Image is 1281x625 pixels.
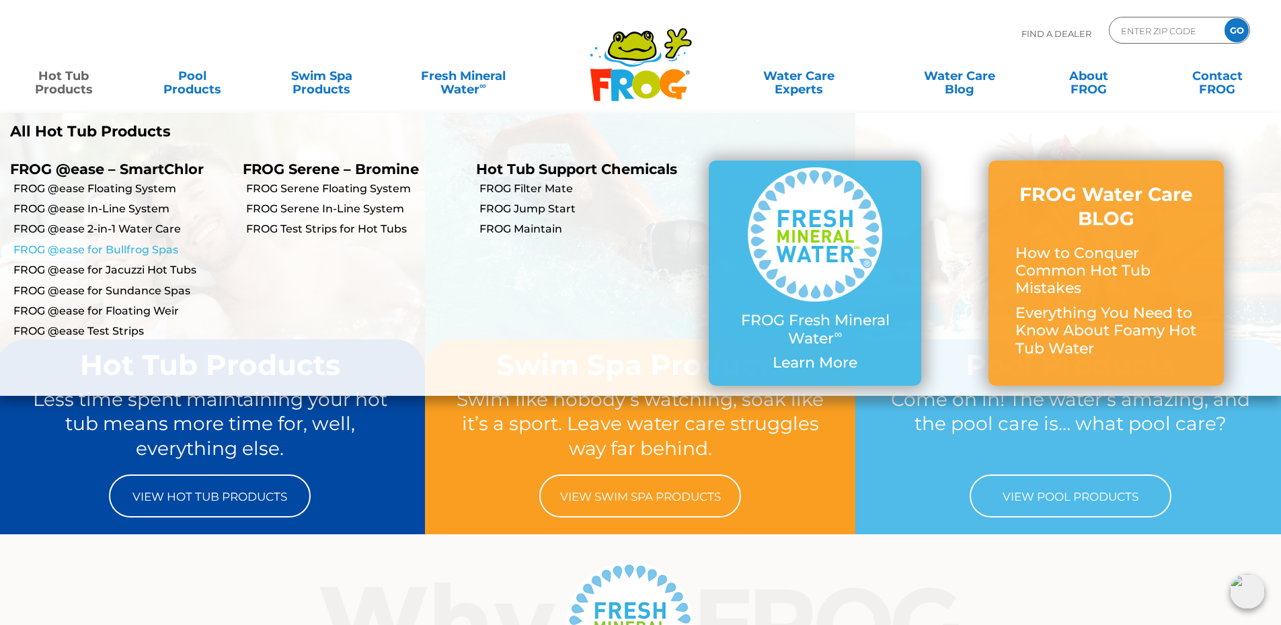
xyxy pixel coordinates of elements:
a: FROG Test Strips for Hot Tubs [246,222,465,237]
sup: ∞ [479,80,486,91]
a: AboutFROG [1038,62,1138,89]
sup: ∞ [834,327,842,341]
a: Water CareExperts [717,62,880,89]
a: FROG Serene In-Line System [246,202,465,216]
p: Come on in! The water’s amazing, and the pool care is… what pool care? [881,387,1260,461]
p: Everything You Need to Know About Foamy Hot Tub Water [1015,304,1197,358]
p: Less time spent maintaining your hot tub means more time for, well, everything else. [21,387,400,461]
a: Fresh MineralWater∞ [400,62,526,89]
img: openIcon [1230,574,1265,609]
a: FROG @ease Test Strips [13,324,233,339]
a: View Pool Products [970,474,1171,517]
a: Water CareBlog [909,62,1009,89]
a: View Swim Spa Products [539,474,741,517]
a: FROG @ease for Bullfrog Spas [13,243,233,257]
p: FROG Serene – Bromine [243,161,455,177]
a: FROG Fresh Mineral Water∞ Learn More [736,167,894,378]
a: All Hot Tub Products [10,123,631,140]
p: Hot Tub Support Chemicals [476,161,689,177]
p: How to Conquer Common Hot Tub Mistakes [1015,245,1197,298]
a: FROG Water Care BLOG How to Conquer Common Hot Tub Mistakes Everything You Need to Know About Foa... [1015,182,1197,364]
p: Swim like nobody’s watching, soak like it’s a sport. Leave water care struggles way far behind. [451,387,830,461]
a: FROG @ease In-Line System [13,202,233,216]
a: ContactFROG [1167,62,1268,89]
input: Zip Code Form [1120,21,1210,40]
h3: FROG Water Care BLOG [1015,182,1197,231]
input: GO [1225,18,1249,42]
a: View Hot Tub Products [109,474,311,517]
p: Find A Dealer [1021,17,1091,50]
a: Hot TubProducts [13,62,114,89]
a: FROG @ease 2-in-1 Water Care [13,222,233,237]
a: FROG Serene Floating System [246,181,465,196]
a: FROG @ease for Floating Weir [13,304,233,319]
p: FROG @ease – SmartChlor [10,161,223,177]
a: PoolProducts [143,62,243,89]
a: FROG @ease for Sundance Spas [13,284,233,298]
p: Learn More [736,354,894,372]
a: FROG Filter Mate [479,181,699,196]
p: FROG Fresh Mineral Water [736,312,894,347]
a: Swim SpaProducts [272,62,372,89]
a: FROG @ease Floating System [13,181,233,196]
a: FROG Jump Start [479,202,699,216]
a: FROG @ease for Jacuzzi Hot Tubs [13,263,233,278]
a: FROG Maintain [479,222,699,237]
